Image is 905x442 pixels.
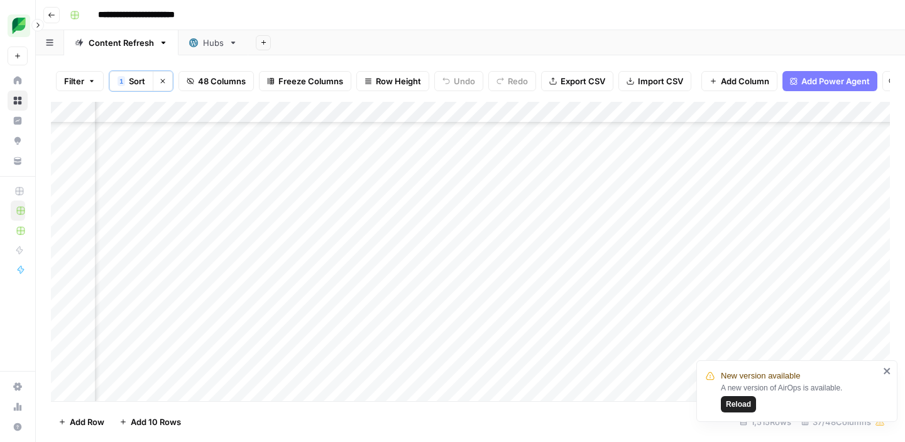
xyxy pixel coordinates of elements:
[454,75,475,87] span: Undo
[726,399,751,410] span: Reload
[701,71,777,91] button: Add Column
[64,75,84,87] span: Filter
[112,412,189,432] button: Add 10 Rows
[488,71,536,91] button: Redo
[721,382,879,412] div: A new version of AirOps is available.
[70,416,104,428] span: Add Row
[51,412,112,432] button: Add Row
[278,75,343,87] span: Freeze Columns
[178,71,254,91] button: 48 Columns
[721,396,756,412] button: Reload
[735,412,796,432] div: 1,515 Rows
[119,76,123,86] span: 1
[721,370,800,382] span: New version available
[434,71,483,91] button: Undo
[883,366,892,376] button: close
[8,91,28,111] a: Browse
[56,71,104,91] button: Filter
[178,30,248,55] a: Hubs
[109,71,153,91] button: 1Sort
[376,75,421,87] span: Row Height
[8,10,28,41] button: Workspace: SproutSocial
[198,75,246,87] span: 48 Columns
[541,71,613,91] button: Export CSV
[638,75,683,87] span: Import CSV
[8,131,28,151] a: Opportunities
[801,75,870,87] span: Add Power Agent
[259,71,351,91] button: Freeze Columns
[508,75,528,87] span: Redo
[64,30,178,55] a: Content Refresh
[796,412,890,432] div: 37/48 Columns
[721,75,769,87] span: Add Column
[118,76,125,86] div: 1
[8,377,28,397] a: Settings
[782,71,877,91] button: Add Power Agent
[129,75,145,87] span: Sort
[8,111,28,131] a: Insights
[8,70,28,91] a: Home
[203,36,224,49] div: Hubs
[131,416,181,428] span: Add 10 Rows
[8,14,30,37] img: SproutSocial Logo
[89,36,154,49] div: Content Refresh
[8,417,28,437] button: Help + Support
[8,151,28,171] a: Your Data
[356,71,429,91] button: Row Height
[561,75,605,87] span: Export CSV
[618,71,691,91] button: Import CSV
[8,397,28,417] a: Usage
